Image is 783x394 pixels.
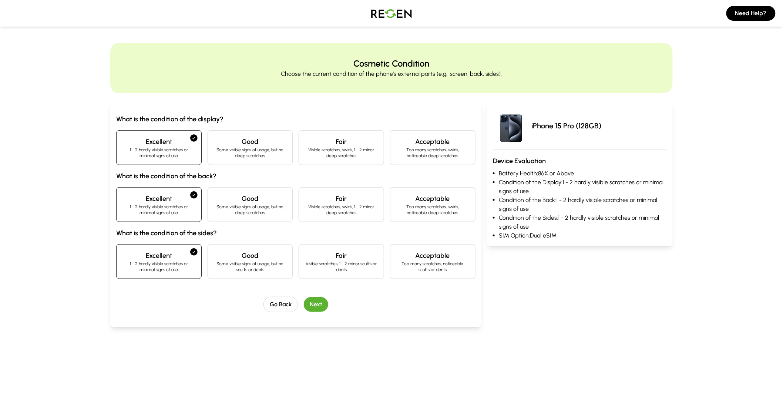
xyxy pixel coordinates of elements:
h4: Good [214,193,287,204]
h3: What is the condition of the sides? [116,228,475,238]
li: Battery Health: 86% or Above [499,169,667,178]
button: Next [304,297,328,312]
h4: Excellent [122,193,195,204]
h4: Good [214,137,287,147]
li: Condition of the Back: 1 - 2 hardly visible scratches or minimal signs of use [499,196,667,213]
p: Too many scratches, noticeable scuffs or dents [396,261,469,273]
h4: Fair [305,193,378,204]
h4: Acceptable [396,250,469,261]
p: Some visible signs of usage, but no scuffs or dents [214,261,287,273]
li: Condition of the Sides: 1 - 2 hardly visible scratches or minimal signs of use [499,213,667,231]
p: Too many scratches, swirls, noticeable deep scratches [396,147,469,159]
p: Some visible signs of usage, but no deep scratches [214,147,287,159]
li: Condition of the Display: 1 - 2 hardly visible scratches or minimal signs of use [499,178,667,196]
h4: Excellent [122,137,195,147]
p: Visible scratches, swirls, 1 - 2 minor deep scratches [305,147,378,159]
p: Some visible signs of usage, but no deep scratches [214,204,287,216]
h4: Acceptable [396,193,469,204]
p: Visible scratches, 1 - 2 minor scuffs or dents [305,261,378,273]
p: 1 - 2 hardly visible scratches or minimal signs of use [122,147,195,159]
button: Need Help? [726,6,776,21]
h4: Excellent [122,250,195,261]
h2: Cosmetic Condition [354,58,430,70]
h4: Fair [305,137,378,147]
h4: Fair [305,250,378,261]
p: Too many scratches, swirls, noticeable deep scratches [396,204,469,216]
p: Choose the current condition of the phone's external parts (e.g., screen, back, sides). [281,70,502,78]
h4: Good [214,250,287,261]
p: Visible scratches, swirls, 1 - 2 minor deep scratches [305,204,378,216]
h3: What is the condition of the display? [116,114,475,124]
p: iPhone 15 Pro (128GB) [532,121,602,131]
img: Logo [366,3,417,24]
li: SIM Option: Dual eSIM [499,231,667,240]
button: Go Back [263,297,298,312]
p: 1 - 2 hardly visible scratches or minimal signs of use [122,204,195,216]
img: iPhone 15 Pro [493,108,529,144]
h4: Acceptable [396,137,469,147]
h3: What is the condition of the back? [116,171,475,181]
p: 1 - 2 hardly visible scratches or minimal signs of use [122,261,195,273]
h3: Device Evaluation [493,156,667,166]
